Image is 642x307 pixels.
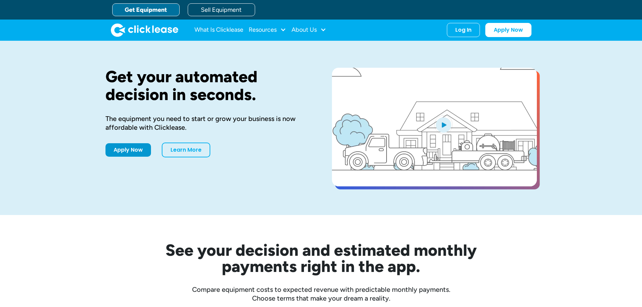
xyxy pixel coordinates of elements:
img: Blue play button logo on a light blue circular background [434,115,453,134]
div: Resources [249,23,286,37]
a: open lightbox [332,68,537,186]
a: Get Equipment [112,3,180,16]
div: The equipment you need to start or grow your business is now affordable with Clicklease. [105,114,310,132]
div: Compare equipment costs to expected revenue with predictable monthly payments. Choose terms that ... [105,285,537,303]
a: home [111,23,178,37]
div: Log In [455,27,471,33]
a: Learn More [162,143,210,157]
h2: See your decision and estimated monthly payments right in the app. [132,242,510,274]
a: Apply Now [485,23,531,37]
h1: Get your automated decision in seconds. [105,68,310,103]
a: Apply Now [105,143,151,157]
a: What Is Clicklease [194,23,243,37]
img: Clicklease logo [111,23,178,37]
a: Sell Equipment [188,3,255,16]
div: About Us [292,23,326,37]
